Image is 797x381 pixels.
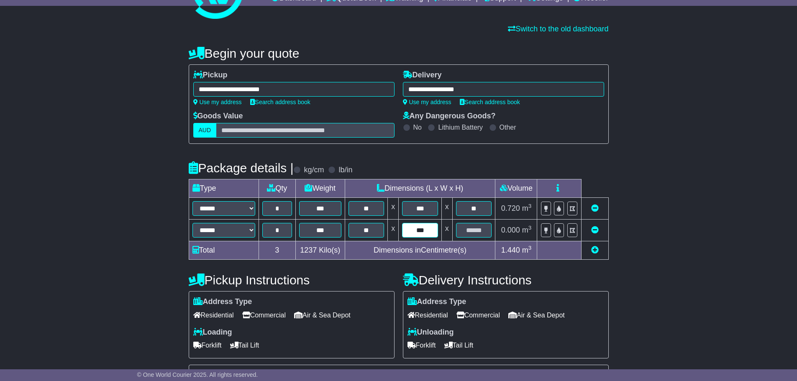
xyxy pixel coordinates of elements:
sup: 3 [528,203,532,209]
td: Dimensions in Centimetre(s) [345,241,495,260]
label: Lithium Battery [438,123,483,131]
label: Loading [193,328,232,337]
td: x [388,198,399,220]
a: Search address book [460,99,520,105]
td: Qty [259,179,295,198]
label: Goods Value [193,112,243,121]
label: Address Type [193,297,252,307]
td: x [441,220,452,241]
span: 0.000 [501,226,520,234]
label: kg/cm [304,166,324,175]
span: Commercial [456,309,500,322]
label: Delivery [403,71,442,80]
span: 0.720 [501,204,520,212]
label: Any Dangerous Goods? [403,112,496,121]
a: Add new item [591,246,599,254]
td: Weight [295,179,345,198]
label: Pickup [193,71,228,80]
label: Unloading [407,328,454,337]
span: Air & Sea Depot [508,309,565,322]
span: Residential [193,309,234,322]
td: x [441,198,452,220]
span: Commercial [242,309,286,322]
span: Forklift [407,339,436,352]
span: Tail Lift [230,339,259,352]
a: Switch to the old dashboard [508,25,608,33]
span: Air & Sea Depot [294,309,351,322]
h4: Pickup Instructions [189,273,395,287]
a: Remove this item [591,226,599,234]
td: Volume [495,179,537,198]
span: m [522,246,532,254]
a: Search address book [250,99,310,105]
td: Total [189,241,259,260]
td: x [388,220,399,241]
sup: 3 [528,225,532,231]
h4: Delivery Instructions [403,273,609,287]
a: Use my address [193,99,242,105]
span: Forklift [193,339,222,352]
label: AUD [193,123,217,138]
td: Type [189,179,259,198]
span: © One World Courier 2025. All rights reserved. [137,371,258,378]
label: No [413,123,422,131]
sup: 3 [528,245,532,251]
label: lb/in [338,166,352,175]
span: Residential [407,309,448,322]
h4: Begin your quote [189,46,609,60]
span: 1.440 [501,246,520,254]
td: 3 [259,241,295,260]
td: Dimensions (L x W x H) [345,179,495,198]
span: 1237 [300,246,317,254]
a: Remove this item [591,204,599,212]
label: Address Type [407,297,466,307]
label: Other [500,123,516,131]
td: Kilo(s) [295,241,345,260]
span: Tail Lift [444,339,474,352]
span: m [522,204,532,212]
span: m [522,226,532,234]
a: Use my address [403,99,451,105]
h4: Package details | [189,161,294,175]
